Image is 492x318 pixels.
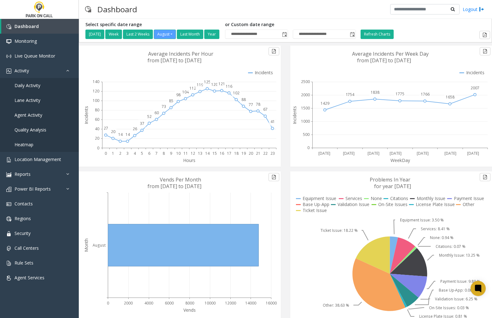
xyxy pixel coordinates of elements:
text: 80 [95,107,99,113]
h3: Dashboard [94,2,140,17]
text: 23 [270,151,275,156]
img: 'icon' [6,276,11,281]
text: 100 [93,98,99,103]
text: 73 [162,104,166,109]
text: 85 [169,98,173,103]
text: 10 [176,151,181,156]
text: 78 [256,102,260,107]
text: Incidents [83,106,89,124]
text: 4 [134,151,136,156]
img: 'icon' [6,202,11,207]
span: Activity [14,68,29,74]
text: Payment Issue [454,195,484,201]
text: Vends Per Month [160,176,201,183]
text: 2000 [301,92,310,98]
img: 'icon' [6,54,11,59]
text: 16 [220,151,224,156]
text: Incidents [292,106,298,124]
text: 17 [227,151,231,156]
text: 125 [204,79,211,85]
text: 88 [241,97,246,102]
span: Contacts [14,201,33,207]
text: Hours [183,157,195,163]
text: 20 [249,151,253,156]
span: Location Management [14,156,61,162]
text: 12000 [225,300,236,306]
text: 140 [93,79,99,84]
text: for year [DATE] [374,183,411,190]
text: 9 [170,151,172,156]
text: 1500 [301,105,310,111]
img: 'icon' [6,39,11,44]
img: 'icon' [6,187,11,192]
text: Incidents [255,70,273,75]
text: Citations: 0.07 % [436,244,466,249]
button: Export to pdf [480,173,490,181]
text: 20 [111,129,115,134]
text: Ticket Issue: 18.22 % [320,228,357,233]
text: Other: 38.63 % [322,303,349,308]
text: [DATE] [417,151,429,156]
img: logout [479,6,484,13]
img: 'icon' [6,216,11,221]
text: 11 [183,151,188,156]
text: 1766 [420,92,429,97]
text: 60 [95,117,99,122]
text: 119 [197,82,203,87]
text: 0 [107,300,109,306]
text: 112 [189,86,196,91]
img: 'icon' [6,24,11,29]
text: 12 [191,151,195,156]
button: Last Month [177,30,203,39]
span: Quality Analysis [14,127,46,133]
text: 0 [97,145,99,151]
text: On-Site Issues: 0.03 % [429,305,469,310]
text: 500 [303,132,310,137]
text: August [93,243,106,248]
button: Week [105,30,122,39]
text: None: 0.94 % [430,235,454,240]
text: 77 [249,102,253,107]
text: Validation Issue: 6.25 % [435,296,478,302]
span: Live Queue Monitor [14,53,55,59]
text: WeekDay [391,157,410,163]
text: 21 [256,151,260,156]
text: On-Site Issues [378,201,408,207]
text: 2500 [301,79,310,84]
span: Agent Services [14,275,44,281]
text: 40 [95,126,99,131]
text: 52 [147,114,152,119]
button: Export to pdf [269,173,279,181]
text: 18 [234,151,239,156]
span: Toggle popup [281,30,288,39]
span: Call Centers [14,245,39,251]
text: 3 [126,151,129,156]
text: Services [345,195,362,201]
text: 120 [93,88,99,94]
text: 1 [112,151,114,156]
text: 2000 [124,300,133,306]
text: from [DATE] to [DATE] [357,57,411,64]
button: [DATE] [85,30,104,39]
span: Toggle popup [349,30,356,39]
text: 4000 [144,300,153,306]
text: 60 [154,110,159,115]
text: 26 [133,126,137,131]
img: 'icon' [6,246,11,251]
text: [DATE] [368,151,379,156]
span: Daily Activity [14,82,40,88]
text: 120 [211,82,218,87]
text: [DATE] [343,151,355,156]
text: 0 [307,145,310,151]
span: Dashboard [14,23,39,29]
text: 22 [263,151,268,156]
text: Problems In Year [370,176,410,183]
text: Average Incidents Per Week Day [352,50,429,57]
text: 1838 [371,90,379,95]
text: 15 [212,151,217,156]
span: Rule Sets [14,260,33,266]
text: 13 [198,151,202,156]
text: Equipment Issue: 3.50 % [400,217,444,223]
text: Vends [183,307,196,313]
text: [DATE] [444,151,456,156]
